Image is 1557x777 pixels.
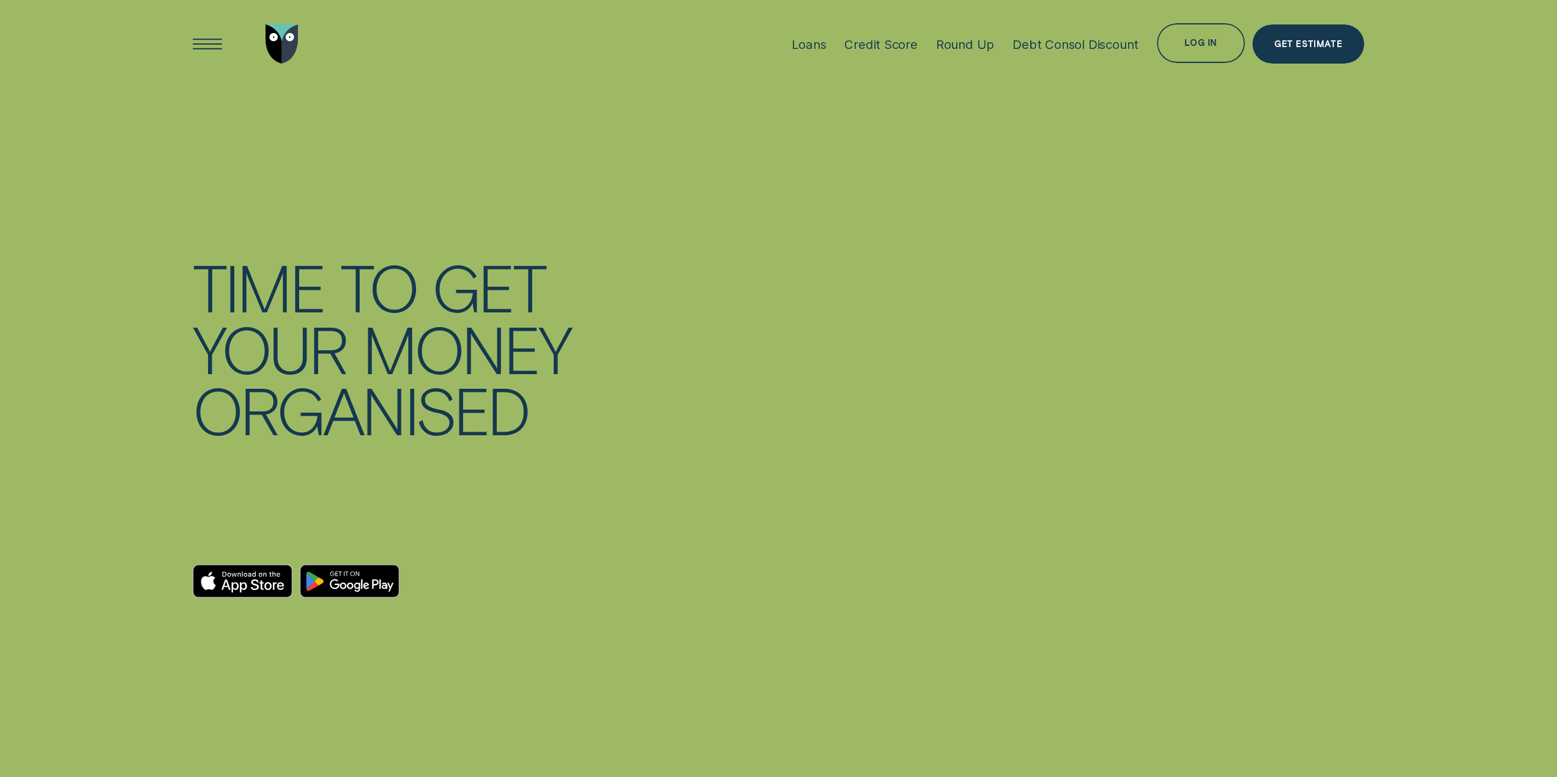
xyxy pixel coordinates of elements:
div: Credit Score [844,37,918,52]
a: Get Estimate [1252,24,1364,64]
div: Debt Consol Discount [1013,37,1139,52]
div: Loans [792,37,826,52]
img: Wisr [266,24,299,64]
a: Android App on Google Play [300,564,399,598]
div: Round Up [936,37,994,52]
button: Log in [1157,23,1245,63]
p: Easily monitor your credit score, automate savings and manage your Wisr loan. [193,498,574,546]
a: Download on the App Store [193,564,292,598]
h4: TIME TO GET YOUR MONEY ORGANISED [193,256,574,440]
button: Open Menu [188,24,228,64]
